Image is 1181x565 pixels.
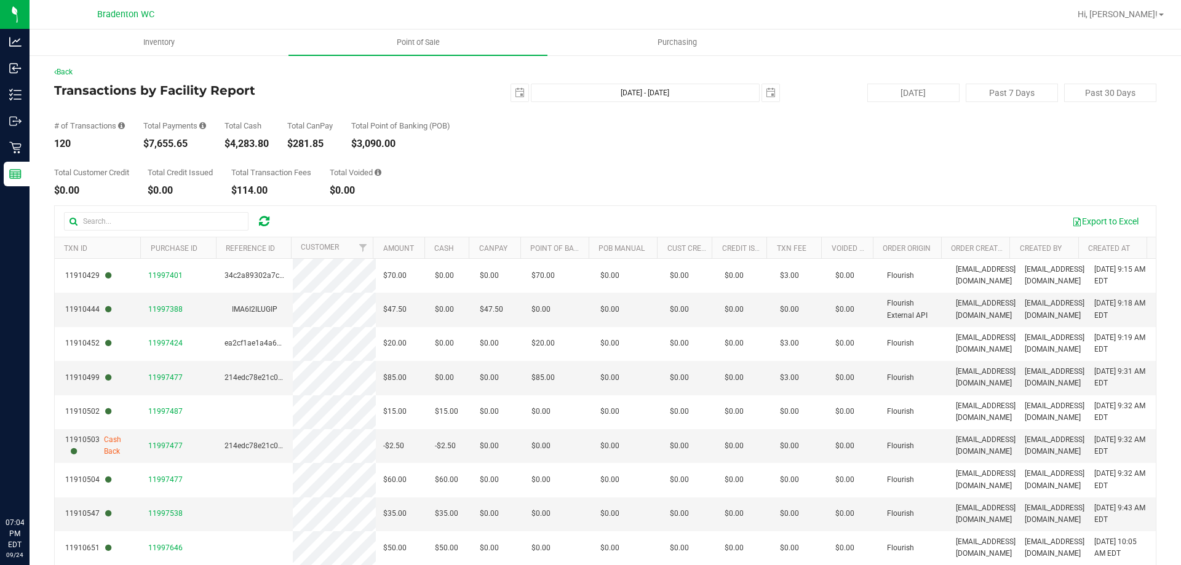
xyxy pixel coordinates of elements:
span: $60.00 [435,474,458,486]
span: 11997477 [148,441,183,450]
span: $0.00 [670,474,689,486]
inline-svg: Inbound [9,62,22,74]
span: $0.00 [670,406,689,417]
div: Total CanPay [287,122,333,130]
div: Total Transaction Fees [231,168,311,176]
a: Inventory [30,30,288,55]
span: $0.00 [531,406,551,417]
a: Cust Credit [667,244,712,253]
inline-svg: Retail [9,141,22,154]
inline-svg: Analytics [9,36,22,48]
div: $114.00 [231,186,311,196]
a: Voided Payment [832,244,893,253]
span: $0.00 [670,304,689,315]
span: $70.00 [383,270,407,282]
span: [DATE] 9:18 AM EDT [1094,298,1148,321]
div: 120 [54,139,125,149]
span: Flourish [887,338,914,349]
span: $0.00 [835,508,854,520]
span: $0.00 [835,338,854,349]
span: $0.00 [725,338,744,349]
span: $0.00 [835,304,854,315]
span: Inventory [127,37,191,48]
span: 11997538 [148,509,183,518]
div: $3,090.00 [351,139,450,149]
span: 11997424 [148,339,183,347]
span: 11997388 [148,305,183,314]
span: $0.00 [435,304,454,315]
span: 11910547 [65,508,111,520]
span: $50.00 [435,542,458,554]
span: $0.00 [725,508,744,520]
span: $0.00 [531,508,551,520]
div: $0.00 [330,186,381,196]
span: 11997487 [148,407,183,416]
a: Point of Sale [288,30,547,55]
span: Flourish [887,270,914,282]
a: Txn Fee [777,244,806,253]
span: 11910444 [65,304,111,315]
span: [EMAIL_ADDRESS][DOMAIN_NAME] [956,468,1016,491]
span: [EMAIL_ADDRESS][DOMAIN_NAME] [1025,298,1084,321]
a: Cash [434,244,454,253]
span: $0.00 [600,372,619,384]
span: 34c2a89302a7c7f2143c80631da9c939 [225,271,358,280]
a: Customer [301,243,339,251]
inline-svg: Inventory [9,89,22,101]
span: $0.00 [835,406,854,417]
a: POB Manual [598,244,645,253]
span: $0.00 [480,542,499,554]
span: $0.00 [480,338,499,349]
span: $0.00 [835,542,854,554]
span: $85.00 [531,372,555,384]
a: Order Origin [883,244,931,253]
span: $0.00 [725,270,744,282]
span: $0.00 [435,372,454,384]
span: $0.00 [835,474,854,486]
span: IMA6I2ILUGIP [232,305,277,314]
a: Purchasing [547,30,806,55]
span: [EMAIL_ADDRESS][DOMAIN_NAME] [956,264,1016,287]
span: 11910503 [65,434,104,457]
span: $0.00 [780,474,799,486]
span: [EMAIL_ADDRESS][DOMAIN_NAME] [1025,366,1084,389]
inline-svg: Reports [9,168,22,180]
span: $0.00 [531,542,551,554]
span: Flourish External API [887,298,941,321]
span: $3.00 [780,270,799,282]
div: Total Credit Issued [148,168,213,176]
span: 214edc78e21c014ae9cda262535e4db8 [225,373,358,382]
span: $0.00 [725,304,744,315]
span: $0.00 [670,372,689,384]
span: [DATE] 9:19 AM EDT [1094,332,1148,355]
span: -$2.50 [383,440,404,452]
span: 11997646 [148,543,183,552]
div: Total Customer Credit [54,168,129,176]
span: [EMAIL_ADDRESS][DOMAIN_NAME] [956,298,1016,321]
span: 11910429 [65,270,111,282]
span: [DATE] 10:05 AM EDT [1094,536,1148,559]
span: [DATE] 9:32 AM EDT [1094,434,1148,457]
span: Bradenton WC [97,9,154,20]
span: $0.00 [670,270,689,282]
span: $0.00 [780,542,799,554]
span: $0.00 [835,270,854,282]
span: [EMAIL_ADDRESS][DOMAIN_NAME] [1025,536,1084,559]
span: Flourish [887,474,914,486]
button: [DATE] [867,84,960,102]
div: $0.00 [54,186,129,196]
span: [EMAIL_ADDRESS][DOMAIN_NAME] [956,434,1016,457]
span: Hi, [PERSON_NAME]! [1078,9,1158,19]
i: Sum of all successful, non-voided payment transaction amounts, excluding tips and transaction fees. [199,122,206,130]
a: CanPay [479,244,507,253]
span: $0.00 [480,474,499,486]
span: $0.00 [480,372,499,384]
span: [EMAIL_ADDRESS][DOMAIN_NAME] [956,502,1016,526]
span: $0.00 [780,304,799,315]
span: $0.00 [725,474,744,486]
a: Purchase ID [151,244,197,253]
span: [DATE] 9:15 AM EDT [1094,264,1148,287]
span: $0.00 [435,338,454,349]
span: [EMAIL_ADDRESS][DOMAIN_NAME] [1025,502,1084,526]
p: 07:04 PM EDT [6,517,24,550]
